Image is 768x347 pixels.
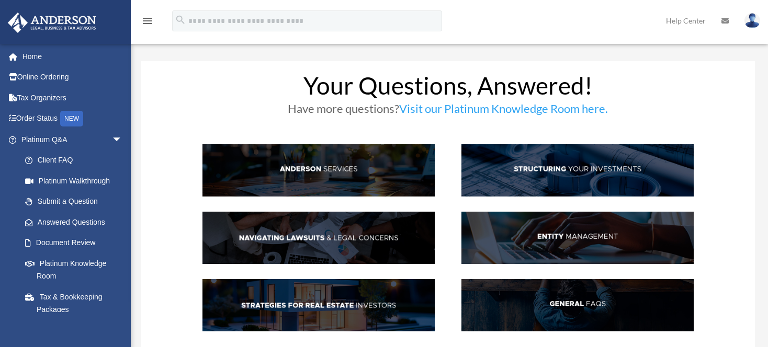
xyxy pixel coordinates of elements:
a: Platinum Walkthrough [15,170,138,191]
img: User Pic [744,13,760,28]
a: Online Ordering [7,67,138,88]
a: menu [141,18,154,27]
a: Tax & Bookkeeping Packages [15,286,138,320]
a: Client FAQ [15,150,133,171]
i: search [175,14,186,26]
a: Visit our Platinum Knowledge Room here. [399,101,608,121]
a: Submit a Question [15,191,138,212]
img: StratsRE_hdr [202,279,434,331]
div: NEW [60,111,83,126]
h3: Have more questions? [202,103,693,120]
img: AndServ_hdr [202,144,434,196]
a: Platinum Q&Aarrow_drop_down [7,129,138,150]
a: Order StatusNEW [7,108,138,130]
a: Tax Organizers [7,87,138,108]
img: NavLaw_hdr [202,212,434,264]
img: GenFAQ_hdr [461,279,693,331]
a: Document Review [15,233,138,253]
a: Home [7,46,138,67]
i: menu [141,15,154,27]
img: EntManag_hdr [461,212,693,264]
img: StructInv_hdr [461,144,693,196]
img: Anderson Advisors Platinum Portal [5,13,99,33]
a: Platinum Knowledge Room [15,253,138,286]
span: arrow_drop_down [112,129,133,151]
a: Answered Questions [15,212,138,233]
h1: Your Questions, Answered! [202,74,693,103]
